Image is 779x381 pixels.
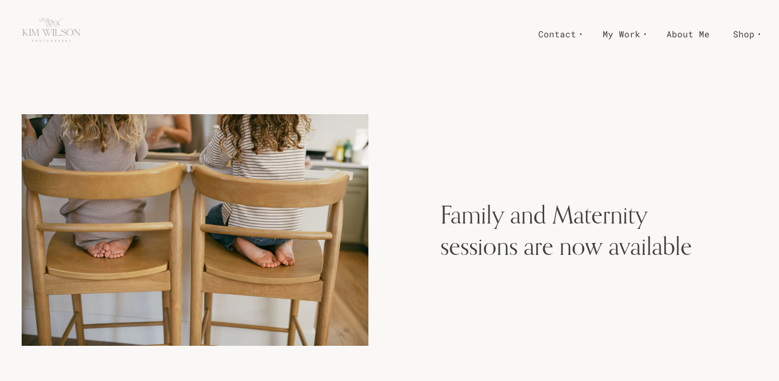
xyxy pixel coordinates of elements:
a: Shop [721,24,769,43]
img: 156A4788-ab827119-1500.jpg [22,114,368,345]
h1: Family and Maternity sessions are now available [440,199,728,262]
span: Shop [733,26,755,42]
a: Contact [527,24,591,43]
a: My Work [591,24,655,43]
a: About Me [655,24,721,43]
span: Contact [538,26,576,42]
img: Kim Wilson Photography [22,4,81,64]
span: My Work [603,26,641,42]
